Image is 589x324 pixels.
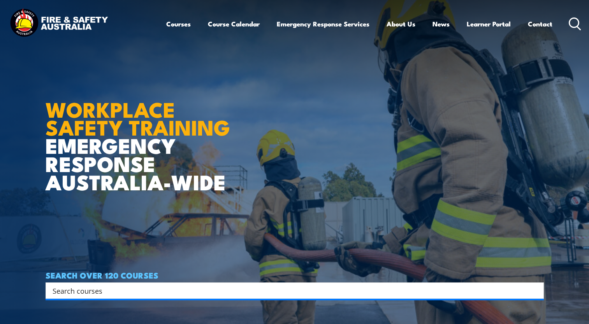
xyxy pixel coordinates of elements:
button: Search magnifier button [530,285,541,296]
a: Contact [528,14,552,34]
a: News [433,14,450,34]
h1: EMERGENCY RESPONSE AUSTRALIA-WIDE [46,80,236,191]
strong: WORKPLACE SAFETY TRAINING [46,92,230,143]
a: Emergency Response Services [277,14,369,34]
a: Courses [166,14,191,34]
h4: SEARCH OVER 120 COURSES [46,271,544,279]
form: Search form [54,285,528,296]
input: Search input [53,285,527,296]
a: About Us [387,14,415,34]
a: Learner Portal [467,14,511,34]
a: Course Calendar [208,14,260,34]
